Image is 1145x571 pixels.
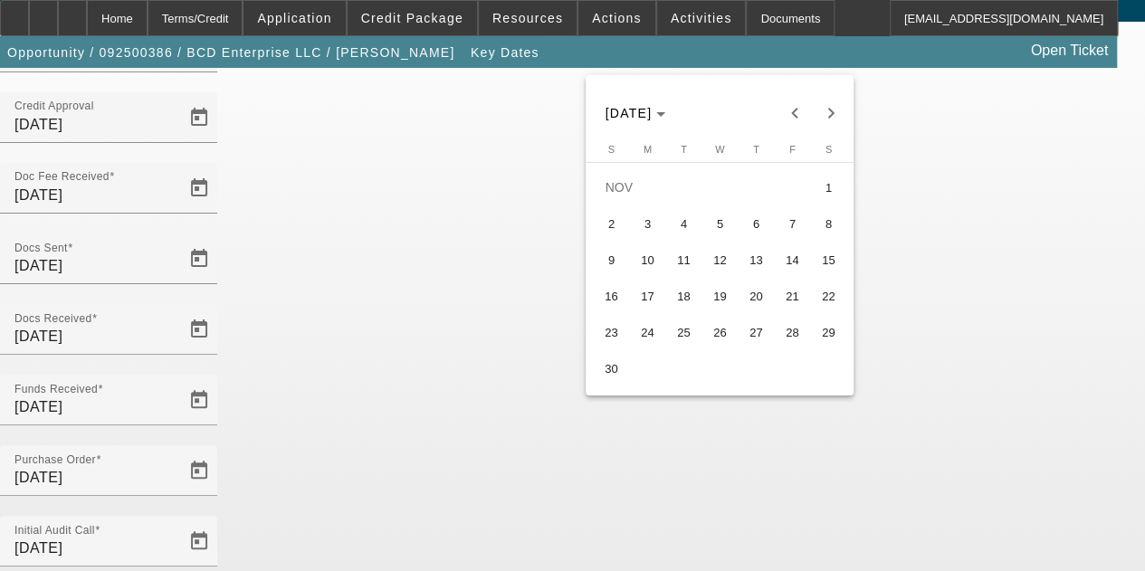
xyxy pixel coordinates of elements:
[810,278,846,314] button: November 22, 2025
[812,280,844,312] span: 22
[701,278,738,314] button: November 19, 2025
[715,144,724,155] span: W
[629,278,665,314] button: November 17, 2025
[739,316,772,348] span: 27
[701,205,738,242] button: November 5, 2025
[665,278,701,314] button: November 18, 2025
[608,144,615,155] span: S
[595,207,627,240] span: 2
[738,242,774,278] button: November 13, 2025
[644,144,652,155] span: M
[593,205,629,242] button: November 2, 2025
[789,144,796,155] span: F
[595,243,627,276] span: 9
[667,243,700,276] span: 11
[812,171,844,204] span: 1
[631,280,663,312] span: 17
[593,278,629,314] button: November 16, 2025
[774,242,810,278] button: November 14, 2025
[777,95,813,131] button: Previous month
[776,207,808,240] span: 7
[703,243,736,276] span: 12
[631,316,663,348] span: 24
[701,314,738,350] button: November 26, 2025
[812,316,844,348] span: 29
[738,205,774,242] button: November 6, 2025
[810,314,846,350] button: November 29, 2025
[667,207,700,240] span: 4
[629,242,665,278] button: November 10, 2025
[812,243,844,276] span: 15
[810,205,846,242] button: November 8, 2025
[812,207,844,240] span: 8
[593,169,810,205] td: NOV
[598,97,673,129] button: Choose month and year
[739,207,772,240] span: 6
[665,314,701,350] button: November 25, 2025
[738,278,774,314] button: November 20, 2025
[667,280,700,312] span: 18
[593,350,629,386] button: November 30, 2025
[631,243,663,276] span: 10
[631,207,663,240] span: 3
[703,207,736,240] span: 5
[629,314,665,350] button: November 24, 2025
[665,205,701,242] button: November 4, 2025
[753,144,759,155] span: T
[776,280,808,312] span: 21
[667,316,700,348] span: 25
[606,106,653,120] span: [DATE]
[595,316,627,348] span: 23
[774,205,810,242] button: November 7, 2025
[739,243,772,276] span: 13
[629,205,665,242] button: November 3, 2025
[701,242,738,278] button: November 12, 2025
[703,316,736,348] span: 26
[738,314,774,350] button: November 27, 2025
[593,242,629,278] button: November 9, 2025
[593,314,629,350] button: November 23, 2025
[813,95,849,131] button: Next month
[703,280,736,312] span: 19
[776,316,808,348] span: 28
[825,144,832,155] span: S
[665,242,701,278] button: November 11, 2025
[739,280,772,312] span: 20
[681,144,687,155] span: T
[595,352,627,385] span: 30
[774,314,810,350] button: November 28, 2025
[774,278,810,314] button: November 21, 2025
[810,169,846,205] button: November 1, 2025
[776,243,808,276] span: 14
[595,280,627,312] span: 16
[810,242,846,278] button: November 15, 2025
